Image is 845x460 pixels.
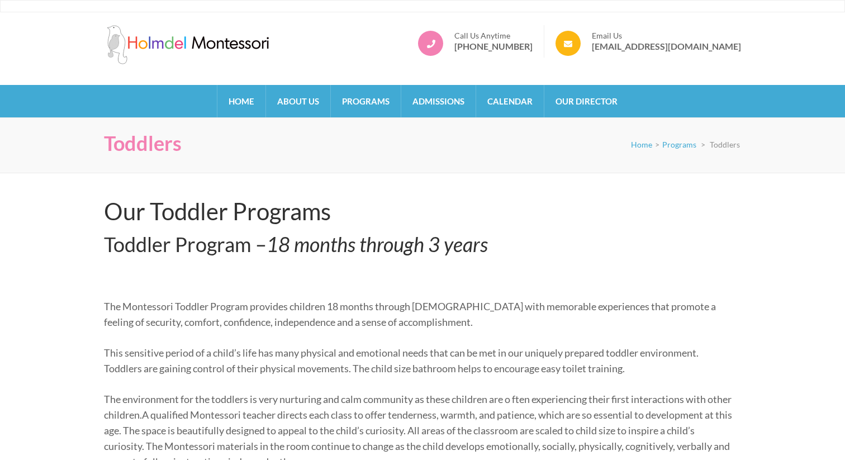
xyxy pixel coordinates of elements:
a: Admissions [401,85,476,117]
a: Programs [662,140,696,149]
img: Holmdel Montessori School [104,25,272,64]
a: [EMAIL_ADDRESS][DOMAIN_NAME] [592,41,741,52]
a: Our Director [544,85,629,117]
a: Home [631,140,652,149]
a: About Us [266,85,330,117]
em: 18 months through 3 years [267,232,488,257]
a: Calendar [476,85,544,117]
a: [PHONE_NUMBER] [454,41,533,52]
a: Home [217,85,265,117]
span: Call Us Anytime [454,31,533,41]
h1: Toddlers [104,131,182,155]
span: > [655,140,659,149]
span: Email Us [592,31,741,41]
p: The Montessori Toddler Program provides children 18 months through [DEMOGRAPHIC_DATA] with memora... [104,298,733,330]
a: Programs [331,85,401,117]
span: > [701,140,705,149]
h2: Our Toddler Programs [104,197,733,225]
p: This sensitive period of a child’s life has many physical and emotional needs that can be met in ... [104,345,733,376]
h3: Toddler Program – [104,233,733,257]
